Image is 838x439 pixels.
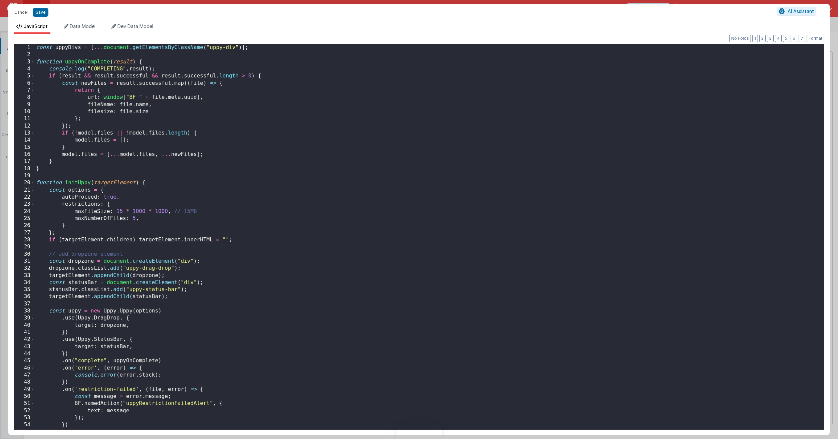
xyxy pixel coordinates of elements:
[14,336,35,343] div: 42
[14,58,35,65] div: 3
[14,350,35,357] div: 44
[14,158,35,165] div: 17
[14,115,35,122] div: 11
[14,343,35,350] div: 43
[14,72,35,79] div: 5
[14,108,35,115] div: 10
[14,187,35,194] div: 21
[14,414,35,421] div: 53
[14,172,35,179] div: 19
[14,386,35,393] div: 49
[14,87,35,94] div: 7
[807,35,824,42] button: Format
[11,8,31,17] button: Cancel
[775,35,782,42] button: 4
[117,23,153,29] span: Dev Data Model
[729,35,751,42] button: No Folds
[14,265,35,272] div: 32
[14,144,35,151] div: 15
[752,35,758,42] button: 1
[24,23,48,29] span: JavaScript
[759,35,766,42] button: 2
[14,314,35,321] div: 39
[14,279,35,286] div: 34
[14,258,35,265] div: 31
[14,165,35,172] div: 18
[14,243,35,250] div: 29
[14,130,35,137] div: 13
[14,329,35,336] div: 41
[777,7,816,16] button: AI Assistant
[767,35,774,42] button: 3
[14,307,35,314] div: 38
[14,421,35,428] div: 54
[14,322,35,329] div: 40
[14,80,35,87] div: 6
[14,407,35,414] div: 52
[14,94,35,101] div: 8
[14,137,35,144] div: 14
[791,35,797,42] button: 6
[14,101,35,108] div: 9
[14,379,35,386] div: 48
[14,272,35,279] div: 33
[14,236,35,243] div: 28
[14,357,35,364] div: 45
[14,65,35,72] div: 4
[14,393,35,400] div: 50
[14,222,35,229] div: 26
[788,8,814,14] span: AI Assistant
[14,429,35,436] div: 55
[14,208,35,215] div: 24
[799,35,805,42] button: 7
[14,229,35,236] div: 27
[14,179,35,186] div: 20
[14,400,35,407] div: 51
[14,51,35,58] div: 2
[14,123,35,130] div: 12
[14,251,35,258] div: 30
[14,215,35,222] div: 25
[14,194,35,201] div: 22
[14,372,35,379] div: 47
[14,293,35,300] div: 36
[14,201,35,208] div: 23
[783,35,789,42] button: 5
[14,365,35,372] div: 46
[396,425,442,439] iframe: Marker.io feedback button
[14,286,35,293] div: 35
[33,8,48,17] button: Save
[70,23,95,29] span: Data Model
[14,300,35,307] div: 37
[14,44,35,51] div: 1
[14,151,35,158] div: 16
